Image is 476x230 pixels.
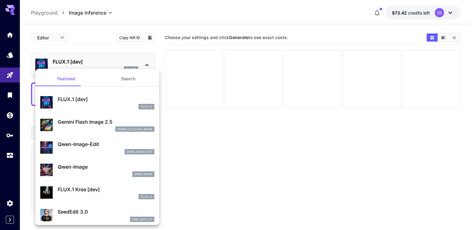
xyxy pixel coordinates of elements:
[40,93,154,112] div: FLUX.1 [dev]FLUX.1 D
[40,161,154,179] div: Qwen-ImageQwen Image
[40,206,154,224] div: SeedEdit 3.0seed_edit_3_0
[134,172,152,176] p: Qwen Image
[40,116,154,135] div: Gemini Flash Image 2.5gemini_2_5_flash_image
[126,150,152,154] p: qwen_image_edit
[140,195,152,199] p: FLUX.1 D
[58,118,154,126] p: Gemini Flash Image 2.5
[58,140,154,148] p: Qwen-Image-Edit
[40,183,154,202] div: FLUX.1 Krea [dev]FLUX.1 D
[97,71,159,86] button: Search
[35,71,97,86] button: Featured
[58,163,154,170] p: Qwen-Image
[117,127,152,131] p: gemini_2_5_flash_image
[58,95,154,103] p: FLUX.1 [dev]
[58,208,154,215] p: SeedEdit 3.0
[58,186,154,193] p: FLUX.1 Krea [dev]
[140,104,152,109] p: FLUX.1 D
[132,217,152,222] p: seed_edit_3_0
[40,138,154,157] div: Qwen-Image-Editqwen_image_edit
